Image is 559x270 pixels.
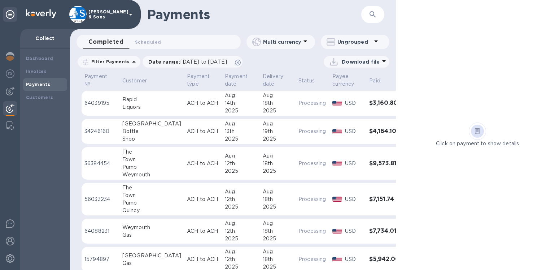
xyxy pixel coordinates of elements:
div: 12th [225,196,257,203]
div: Date range:[DATE] to [DATE] [143,56,243,68]
div: 2025 [225,107,257,115]
div: [GEOGRAPHIC_DATA] [122,120,181,128]
span: Payee currency [332,73,363,88]
div: The [122,184,181,192]
p: 15794897 [84,256,117,263]
div: Aug [263,120,293,128]
div: Town [122,192,181,199]
div: 18th [263,99,293,107]
div: 18th [263,160,293,167]
div: Aug [225,152,257,160]
div: 18th [263,256,293,263]
div: 2025 [263,107,293,115]
div: Unpin categories [3,7,17,22]
div: 12th [225,160,257,167]
div: Gas [122,260,181,267]
p: Processing [298,160,327,167]
b: Dashboard [26,56,53,61]
div: Weymouth [122,171,181,179]
p: ACH to ACH [187,227,219,235]
div: 12th [225,256,257,263]
div: [GEOGRAPHIC_DATA] [122,252,181,260]
p: [PERSON_NAME] & Sons [88,9,125,20]
p: ACH to ACH [187,160,219,167]
span: Customer [122,77,156,85]
h3: $7,734.01 [369,228,399,235]
p: Customer [122,77,147,85]
div: Aug [225,120,257,128]
p: ACH to ACH [187,256,219,263]
div: Aug [263,188,293,196]
img: Foreign exchange [6,69,14,78]
p: Download file [342,58,380,65]
p: Status [298,77,315,85]
div: 19th [263,128,293,135]
b: Customers [26,95,53,100]
p: USD [345,128,363,135]
h3: $3,160.80 [369,100,399,107]
p: Ungrouped [337,38,372,46]
div: Aug [225,248,257,256]
b: Payments [26,82,50,87]
div: 14th [225,99,257,107]
p: 64039195 [84,99,117,107]
b: Invoices [26,69,47,74]
p: USD [345,227,363,235]
span: Paid [369,77,390,85]
p: ACH to ACH [187,196,219,203]
p: 34246160 [84,128,117,135]
p: Payment type [187,73,210,88]
div: Aug [263,220,293,227]
p: Click on payment to show details [436,140,519,147]
h1: Payments [147,7,337,22]
div: 2025 [225,167,257,175]
p: 36384454 [84,160,117,167]
span: Delivery date [263,73,293,88]
div: Town [122,156,181,163]
p: USD [345,196,363,203]
p: Payment № [84,73,107,88]
h3: $4,164.10 [369,128,399,135]
div: Pump [122,163,181,171]
div: Aug [263,152,293,160]
div: Quincy [122,207,181,214]
p: USD [345,256,363,263]
img: USD [332,101,342,106]
div: 2025 [263,135,293,143]
div: 18th [263,196,293,203]
p: Multi currency [263,38,301,46]
img: Logo [26,9,56,18]
p: Processing [298,128,327,135]
span: Scheduled [135,38,161,46]
p: Date range : [148,58,231,65]
div: Bottle [122,128,181,135]
div: Weymouth [122,224,181,231]
div: 18th [263,227,293,235]
h3: $9,573.81 [369,160,399,167]
div: 2025 [225,235,257,243]
p: Processing [298,196,327,203]
div: Rapid [122,96,181,103]
img: USD [332,229,342,234]
div: The [122,148,181,156]
div: 2025 [225,203,257,211]
p: Paid [369,77,380,85]
h3: $5,942.00 [369,256,399,263]
p: Delivery date [263,73,283,88]
div: Pump [122,199,181,207]
p: Payee currency [332,73,354,88]
p: Processing [298,99,327,107]
p: Processing [298,227,327,235]
img: USD [332,197,342,202]
div: 2025 [263,203,293,211]
div: 2025 [263,235,293,243]
div: Liquors [122,103,181,111]
p: Filter Payments [88,59,130,65]
span: Payment date [225,73,257,88]
p: ACH to ACH [187,128,219,135]
p: Collect [26,35,64,42]
div: 12th [225,227,257,235]
p: Processing [298,256,327,263]
p: USD [345,160,363,167]
div: 2025 [263,167,293,175]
